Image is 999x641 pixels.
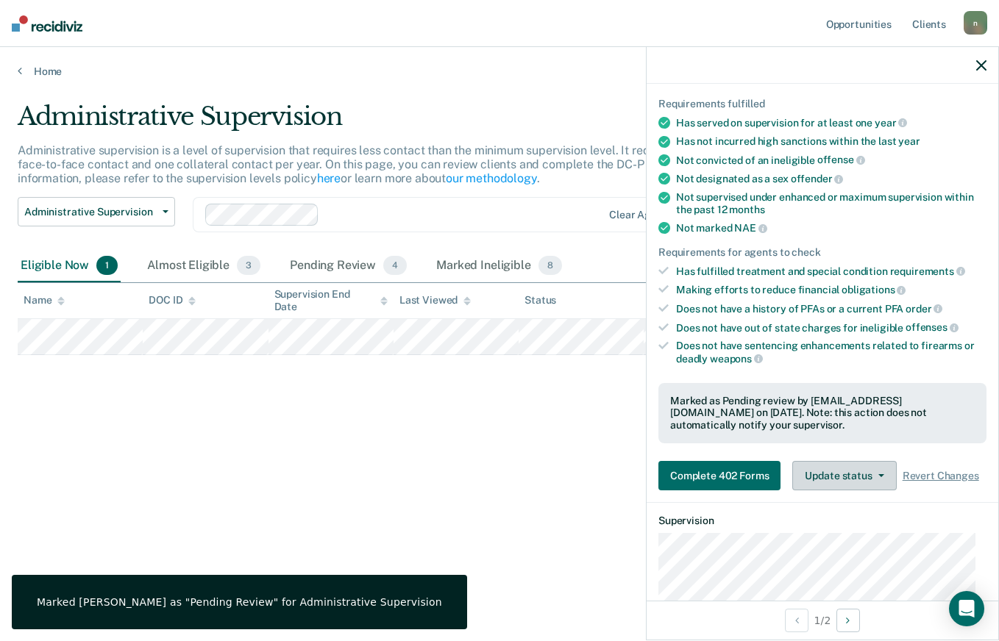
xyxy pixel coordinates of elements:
[433,250,565,282] div: Marked Ineligible
[676,265,986,278] div: Has fulfilled treatment and special condition
[658,461,781,490] button: Complete 402 Forms
[96,256,118,275] span: 1
[729,204,764,215] span: months
[658,461,786,490] a: Complete 402 Forms
[446,171,537,185] a: our methodology
[898,135,920,147] span: year
[18,250,121,282] div: Eligible Now
[383,256,407,275] span: 4
[24,206,157,218] span: Administrative Supervision
[676,172,986,185] div: Not designated as a sex
[18,101,767,143] div: Administrative Supervision
[274,288,388,313] div: Supervision End Date
[658,98,986,110] div: Requirements fulfilled
[237,256,260,275] span: 3
[676,135,986,148] div: Has not incurred high sanctions within the last
[18,65,981,78] a: Home
[676,116,986,129] div: Has served on supervision for at least one
[785,609,808,632] button: Previous Opportunity
[949,591,984,626] div: Open Intercom Messenger
[144,250,263,282] div: Almost Eligible
[906,321,959,333] span: offenses
[12,15,82,32] img: Recidiviz
[890,265,965,277] span: requirements
[647,601,998,640] div: 1 / 2
[317,171,341,185] a: here
[734,222,767,234] span: NAE
[676,321,986,334] div: Does not have out of state charges for ineligible
[842,284,906,296] span: obligations
[676,154,986,167] div: Not convicted of an ineligible
[37,595,442,609] div: Marked [PERSON_NAME] as "Pending Review" for Administrative Supervision
[710,353,763,365] span: weapons
[676,283,986,296] div: Making efforts to reduce financial
[399,294,471,307] div: Last Viewed
[18,143,750,185] p: Administrative supervision is a level of supervision that requires less contact than the minimum ...
[836,609,860,632] button: Next Opportunity
[287,250,410,282] div: Pending Review
[670,395,975,431] div: Marked as Pending review by [EMAIL_ADDRESS][DOMAIN_NAME] on [DATE]. Note: this action does not au...
[525,294,556,307] div: Status
[676,340,986,365] div: Does not have sentencing enhancements related to firearms or deadly
[791,173,844,185] span: offender
[964,11,987,35] div: n
[676,302,986,315] div: Does not have a history of PFAs or a current PFA order
[658,515,986,527] dt: Supervision
[609,209,672,221] div: Clear agents
[538,256,562,275] span: 8
[817,154,865,165] span: offense
[676,191,986,216] div: Not supervised under enhanced or maximum supervision within the past 12
[676,221,986,234] div: Not marked
[658,246,986,259] div: Requirements for agents to check
[875,117,907,129] span: year
[149,294,196,307] div: DOC ID
[792,461,896,490] button: Update status
[903,470,979,482] span: Revert Changes
[24,294,65,307] div: Name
